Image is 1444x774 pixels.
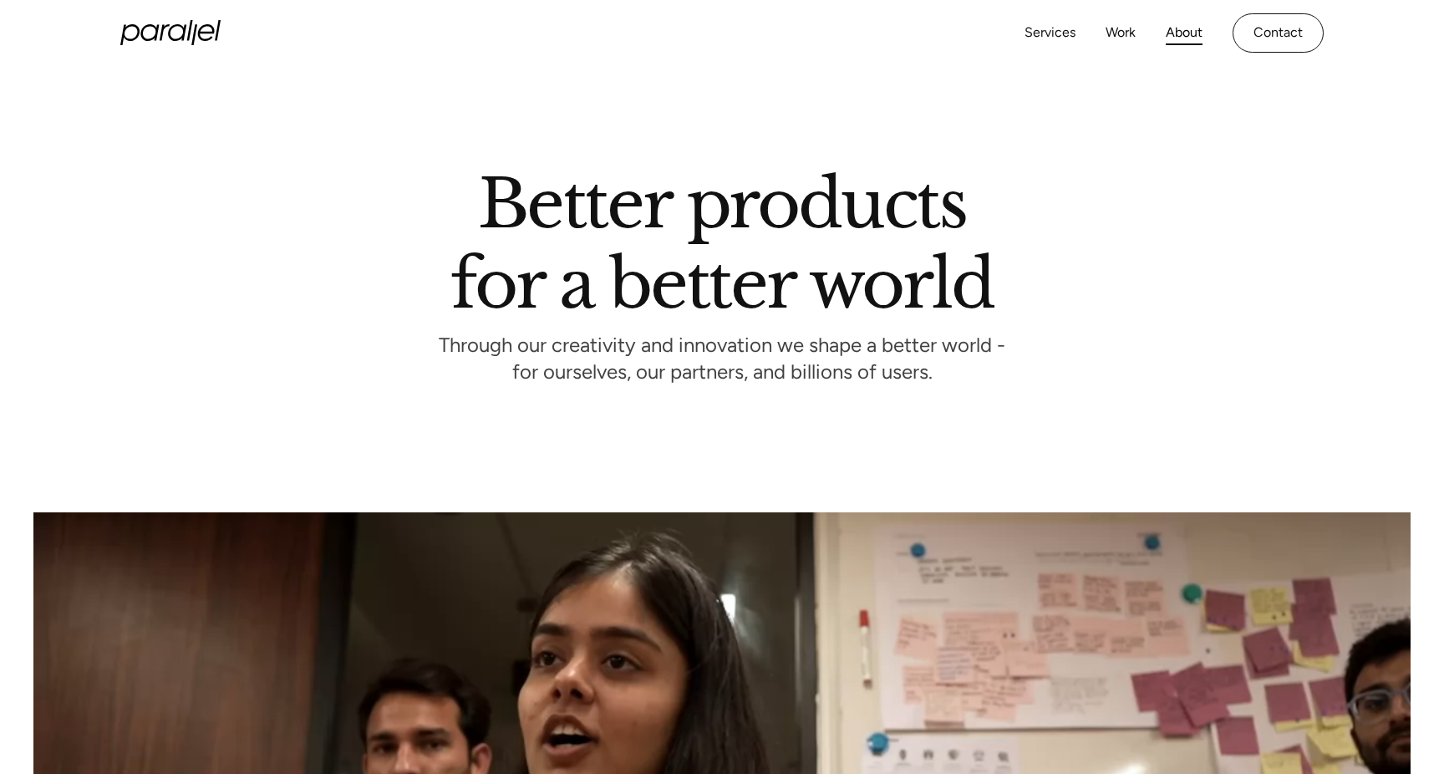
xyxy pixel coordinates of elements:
[1025,21,1075,45] a: Services
[1106,21,1136,45] a: Work
[120,20,221,45] a: home
[439,338,1005,384] p: Through our creativity and innovation we shape a better world - for ourselves, our partners, and ...
[450,180,993,308] h1: Better products for a better world
[1233,13,1324,53] a: Contact
[1166,21,1202,45] a: About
